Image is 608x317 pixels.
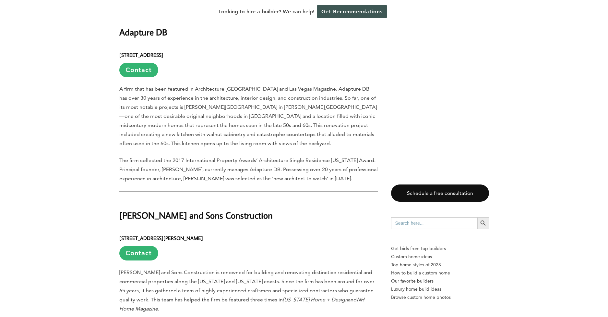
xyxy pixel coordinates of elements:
[119,199,378,222] h2: [PERSON_NAME] and Sons Construction
[391,293,489,301] a: Browse custom home photos
[119,46,378,77] h6: [STREET_ADDRESS]
[317,5,387,18] a: Get Recommendations
[391,184,489,202] a: Schedule a free consultation
[391,253,489,261] a: Custom home ideas
[119,84,378,148] p: A firm that has been featured in Architecture [GEOGRAPHIC_DATA] and Las Vegas Magazine, Adapture ...
[391,269,489,277] a: How to build a custom home
[391,245,489,253] p: Get bids from top builders
[119,268,378,313] p: [PERSON_NAME] and Sons Construction is renowned for building and renovating distinctive residenti...
[391,217,477,229] input: Search here...
[119,229,378,260] h6: [STREET_ADDRESS][PERSON_NAME]
[119,63,158,77] a: Contact
[483,270,600,309] iframe: Drift Widget Chat Controller
[119,26,167,38] strong: Adapture DB
[480,220,487,227] svg: Search
[119,297,364,312] em: NH Home Magazine
[391,261,489,269] a: Top home styles of 2023
[391,277,489,285] a: Our favorite builders
[283,297,348,303] em: [US_STATE] Home + Design
[119,246,158,260] a: Contact
[391,285,489,293] a: Luxury home build ideas
[119,156,378,183] p: The firm collected the 2017 International Property Awards’ Architecture Single Residence [US_STAT...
